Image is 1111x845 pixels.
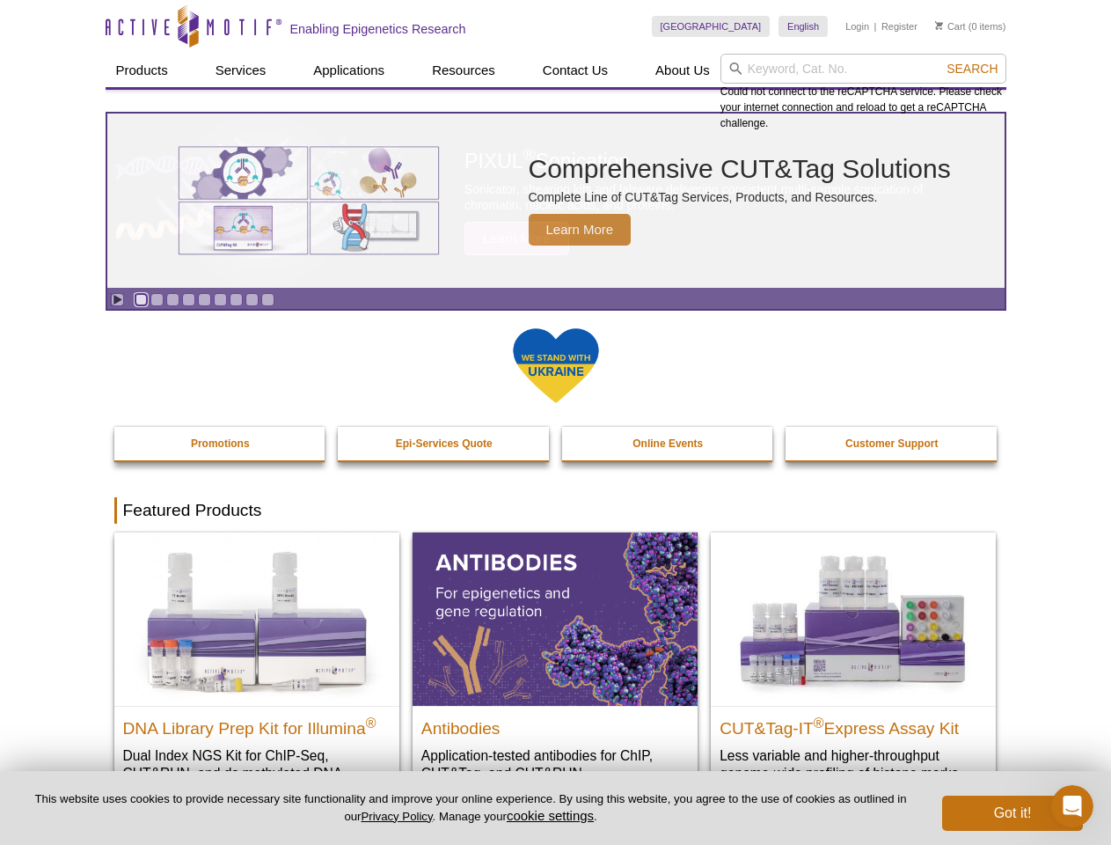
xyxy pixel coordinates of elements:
[720,54,1006,131] div: Could not connect to the reCAPTCHA service. Please check your internet connection and reload to g...
[205,54,277,87] a: Services
[366,715,376,730] sup: ®
[413,533,698,705] img: All Antibodies
[874,16,877,37] li: |
[230,293,243,306] a: Go to slide 7
[361,810,432,823] a: Privacy Policy
[881,20,917,33] a: Register
[720,54,1006,84] input: Keyword, Cat. No.
[1051,785,1093,827] iframe: Intercom live chat
[182,293,195,306] a: Go to slide 4
[512,327,600,405] img: We Stand With Ukraine
[413,533,698,799] a: All Antibodies Antibodies Application-tested antibodies for ChIP, CUT&Tag, and CUT&RUN.
[290,21,466,37] h2: Enabling Epigenetics Research
[114,533,399,817] a: DNA Library Prep Kit for Illumina DNA Library Prep Kit for Illumina® Dual Index NGS Kit for ChIP-...
[786,427,998,460] a: Customer Support
[261,293,274,306] a: Go to slide 9
[711,533,996,705] img: CUT&Tag-IT® Express Assay Kit
[845,20,869,33] a: Login
[507,808,594,823] button: cookie settings
[135,293,148,306] a: Go to slide 1
[711,533,996,799] a: CUT&Tag-IT® Express Assay Kit CUT&Tag-IT®Express Assay Kit Less variable and higher-throughput ge...
[123,711,391,738] h2: DNA Library Prep Kit for Illumina
[338,427,551,460] a: Epi-Services Quote
[421,746,689,783] p: Application-tested antibodies for ChIP, CUT&Tag, and CUT&RUN.
[935,16,1006,37] li: (0 items)
[941,61,1003,77] button: Search
[632,437,703,450] strong: Online Events
[114,497,998,524] h2: Featured Products
[198,293,211,306] a: Go to slide 5
[111,293,124,306] a: Toggle autoplay
[652,16,771,37] a: [GEOGRAPHIC_DATA]
[845,437,938,450] strong: Customer Support
[562,427,775,460] a: Online Events
[106,54,179,87] a: Products
[720,711,987,738] h2: CUT&Tag-IT Express Assay Kit
[303,54,395,87] a: Applications
[947,62,998,76] span: Search
[942,796,1083,831] button: Got it!
[123,746,391,800] p: Dual Index NGS Kit for ChIP-Seq, CUT&RUN, and ds methylated DNA assays.
[935,20,966,33] a: Cart
[814,715,824,730] sup: ®
[645,54,720,87] a: About Us
[166,293,179,306] a: Go to slide 3
[114,533,399,705] img: DNA Library Prep Kit for Illumina
[150,293,164,306] a: Go to slide 2
[114,427,327,460] a: Promotions
[28,791,913,825] p: This website uses cookies to provide necessary site functionality and improve your online experie...
[245,293,259,306] a: Go to slide 8
[421,711,689,738] h2: Antibodies
[935,21,943,30] img: Your Cart
[532,54,618,87] a: Contact Us
[421,54,506,87] a: Resources
[191,437,250,450] strong: Promotions
[778,16,828,37] a: English
[396,437,493,450] strong: Epi-Services Quote
[214,293,227,306] a: Go to slide 6
[720,746,987,783] p: Less variable and higher-throughput genome-wide profiling of histone marks​.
